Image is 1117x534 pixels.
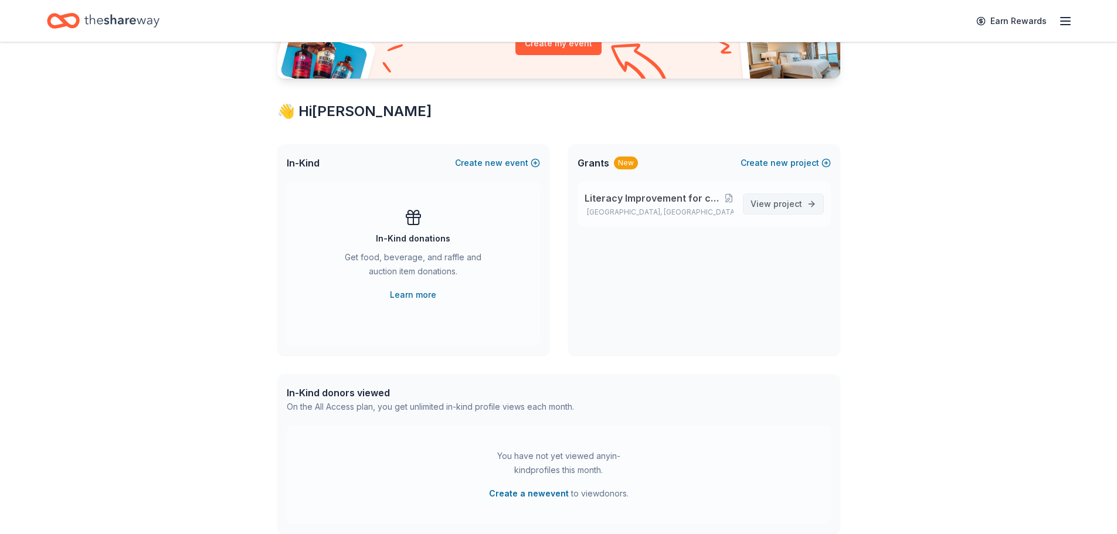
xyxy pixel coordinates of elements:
a: View project [743,193,824,215]
button: Createnewproject [741,156,831,170]
a: Learn more [390,288,436,302]
span: project [773,199,802,209]
div: In-Kind donations [376,232,450,246]
button: Createnewevent [455,156,540,170]
p: [GEOGRAPHIC_DATA], [GEOGRAPHIC_DATA] [585,208,734,217]
button: Create my event [515,32,602,55]
button: Create a newevent [489,487,569,501]
div: You have not yet viewed any in-kind profiles this month. [485,449,632,477]
span: In-Kind [287,156,320,170]
span: Literacy Improvement for children in [GEOGRAPHIC_DATA] [GEOGRAPHIC_DATA] region [585,191,724,205]
div: Get food, beverage, and raffle and auction item donations. [334,250,493,283]
div: On the All Access plan, you get unlimited in-kind profile views each month. [287,400,574,414]
img: Curvy arrow [611,43,670,87]
a: Home [47,7,159,35]
div: New [614,157,638,169]
a: Earn Rewards [969,11,1054,32]
span: View [751,197,802,211]
span: to view donors . [489,487,629,501]
div: 👋 Hi [PERSON_NAME] [277,102,840,121]
span: new [485,156,503,170]
span: new [770,156,788,170]
span: Grants [578,156,609,170]
div: In-Kind donors viewed [287,386,574,400]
